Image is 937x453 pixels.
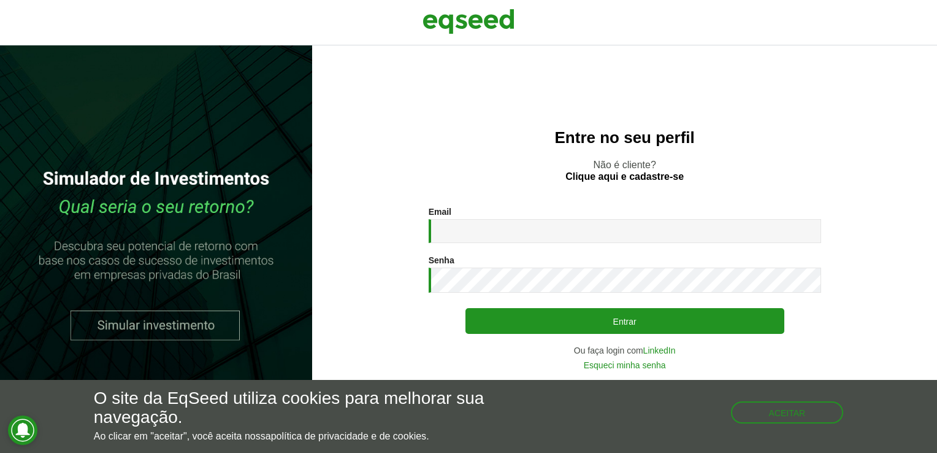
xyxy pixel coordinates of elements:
[565,172,684,182] a: Clique aqui e cadastre-se
[271,432,427,441] a: política de privacidade e de cookies
[337,129,912,147] h2: Entre no seu perfil
[94,389,543,427] h5: O site da EqSeed utiliza cookies para melhorar sua navegação.
[337,159,912,182] p: Não é cliente?
[94,430,543,442] p: Ao clicar em "aceitar", você aceita nossa .
[429,346,821,355] div: Ou faça login com
[429,207,451,216] label: Email
[465,308,784,334] button: Entrar
[584,361,666,370] a: Esqueci minha senha
[643,346,676,355] a: LinkedIn
[423,6,514,37] img: EqSeed Logo
[429,256,454,265] label: Senha
[731,401,844,424] button: Aceitar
